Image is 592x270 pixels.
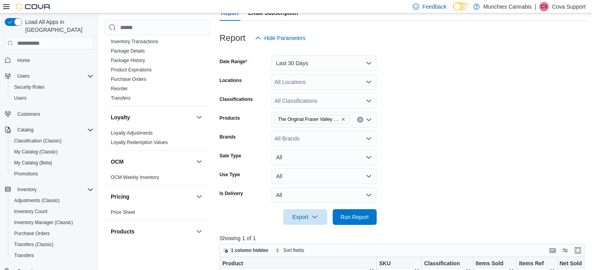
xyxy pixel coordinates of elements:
[366,135,372,142] button: Open list of options
[2,54,97,66] button: Home
[14,125,37,135] button: Catalog
[475,260,508,268] div: Items Sold
[11,136,93,146] span: Classification (Classic)
[111,76,147,82] span: Purchase Orders
[548,246,557,255] button: Keyboard shortcuts
[271,150,377,165] button: All
[2,108,97,120] button: Customers
[539,2,549,11] div: Cova Support
[220,58,247,65] label: Date Range
[14,55,93,65] span: Home
[104,173,210,185] div: OCM
[341,117,346,122] button: Remove The Original Fraser Valley Weed Co. - Kush Breath - Indica - 28g from selection in this group
[14,71,93,81] span: Users
[271,168,377,184] button: All
[14,125,93,135] span: Catalog
[111,158,124,166] h3: OCM
[14,71,33,81] button: Users
[8,217,97,228] button: Inventory Manager (Classic)
[8,146,97,157] button: My Catalog (Classic)
[422,3,446,11] span: Feedback
[14,138,62,144] span: Classification (Classic)
[111,113,130,121] h3: Loyalty
[424,260,464,268] div: Classification
[11,196,63,205] a: Adjustments (Classic)
[8,93,97,104] button: Users
[17,57,30,64] span: Home
[559,260,587,268] div: Net Sold
[111,130,153,136] a: Loyalty Adjustments
[11,207,93,216] span: Inventory Count
[11,218,93,227] span: Inventory Manager (Classic)
[484,2,532,11] p: Munchies Cannabis
[111,139,168,146] span: Loyalty Redemption Values
[111,209,135,215] span: Price Sheet
[11,207,51,216] a: Inventory Count
[220,134,236,140] label: Brands
[220,246,271,255] button: 1 column hidden
[14,185,40,194] button: Inventory
[111,67,152,73] a: Product Expirations
[111,193,193,201] button: Pricing
[14,95,26,101] span: Users
[111,210,135,215] a: Price Sheet
[220,115,240,121] label: Products
[14,230,50,237] span: Purchase Orders
[11,251,93,260] span: Transfers
[111,140,168,145] a: Loyalty Redemption Values
[11,240,93,249] span: Transfers (Classic)
[14,160,52,166] span: My Catalog (Beta)
[11,147,61,157] a: My Catalog (Classic)
[220,190,243,197] label: Is Delivery
[111,175,159,180] a: OCM Weekly Inventory
[17,111,40,117] span: Customers
[288,209,323,225] span: Export
[552,2,586,11] p: Cova Support
[8,195,97,206] button: Adjustments (Classic)
[8,228,97,239] button: Purchase Orders
[194,113,204,122] button: Loyalty
[220,77,242,84] label: Locations
[111,193,129,201] h3: Pricing
[271,55,377,71] button: Last 30 Days
[11,136,65,146] a: Classification (Classic)
[104,128,210,150] div: Loyalty
[194,157,204,166] button: OCM
[453,2,469,11] input: Dark Mode
[366,117,372,123] button: Open list of options
[379,260,413,268] div: SKU
[14,109,43,119] a: Customers
[222,260,368,268] div: Product
[11,229,53,238] a: Purchase Orders
[111,158,193,166] button: OCM
[8,239,97,250] button: Transfers (Classic)
[220,171,240,178] label: Use Type
[11,196,93,205] span: Adjustments (Classic)
[535,2,537,11] p: |
[14,208,48,215] span: Inventory Count
[231,247,268,254] span: 1 column hidden
[11,229,93,238] span: Purchase Orders
[22,18,93,34] span: Load All Apps in [GEOGRAPHIC_DATA]
[8,82,97,93] button: Security Roles
[278,115,339,123] span: The Original Fraser Valley Weed Co. - Kush Breath - Indica - 28g
[341,213,369,221] span: Run Report
[8,168,97,179] button: Promotions
[366,98,372,104] button: Open list of options
[111,57,145,64] span: Package History
[8,157,97,168] button: My Catalog (Beta)
[573,246,583,255] button: Enter fullscreen
[14,197,60,204] span: Adjustments (Classic)
[111,228,135,235] h3: Products
[11,169,93,179] span: Promotions
[283,247,304,254] span: Sort fields
[111,228,193,235] button: Products
[11,93,29,103] a: Users
[8,250,97,261] button: Transfers
[11,158,93,168] span: My Catalog (Beta)
[111,48,145,54] span: Package Details
[2,71,97,82] button: Users
[111,95,130,101] span: Transfers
